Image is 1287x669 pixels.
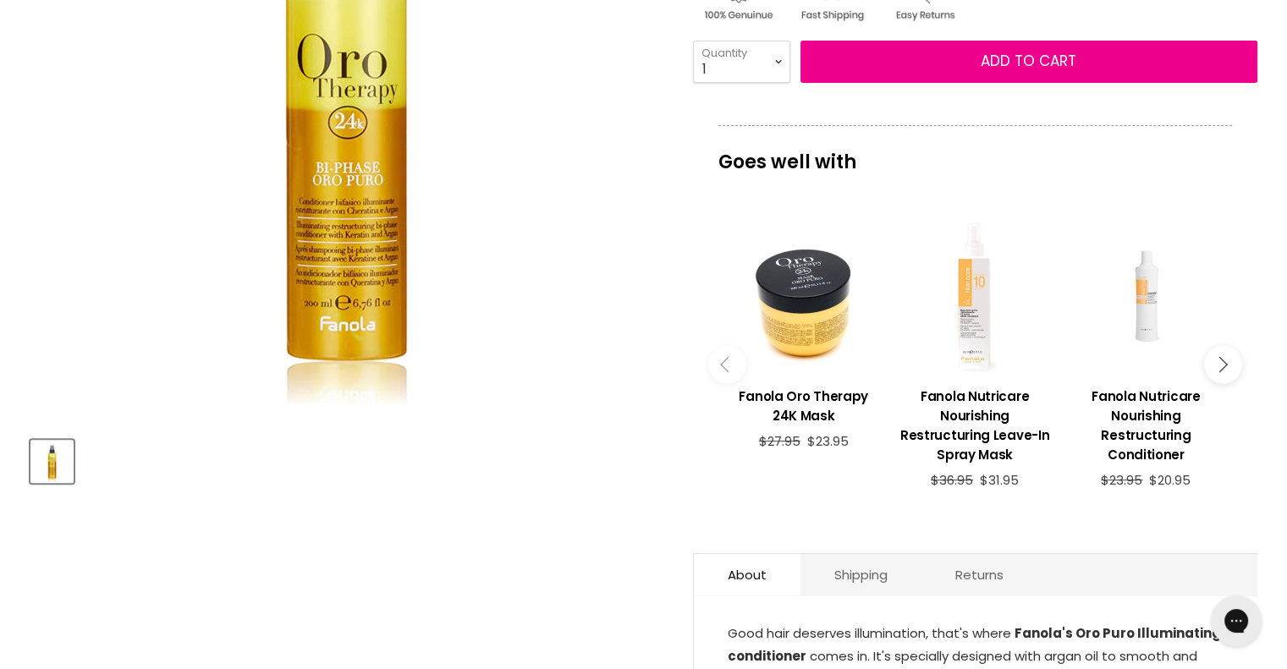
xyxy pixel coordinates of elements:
[1069,374,1223,473] a: View product:Fanola Nutricare Nourishing Restructuring Conditioner
[718,125,1232,181] p: Goes well with
[980,471,1019,489] span: $31.95
[807,432,849,450] span: $23.95
[1149,471,1191,489] span: $20.95
[727,374,881,434] a: View product:Fanola Oro Therapy 24K Mask
[931,471,973,489] span: $36.95
[727,387,881,425] h3: Fanola Oro Therapy 24K Mask
[921,554,1037,595] a: Returns
[800,554,921,595] a: Shipping
[898,374,1052,473] a: View product:Fanola Nutricare Nourishing Restructuring Leave-In Spray Mask
[981,51,1076,71] span: Add to cart
[898,387,1052,464] h3: Fanola Nutricare Nourishing Restructuring Leave-In Spray Mask
[30,440,74,483] button: Fanola Oro Therapy 24K Illumate Bi Phase Leave-In Conditioner
[693,41,790,83] select: Quantity
[32,441,72,481] img: Fanola Oro Therapy 24K Illumate Bi Phase Leave-In Conditioner
[759,432,800,450] span: $27.95
[1069,387,1223,464] h3: Fanola Nutricare Nourishing Restructuring Conditioner
[28,435,665,483] div: Product thumbnails
[1202,589,1270,652] iframe: Gorgias live chat messenger
[694,554,800,595] a: About
[1101,471,1142,489] span: $23.95
[800,41,1257,83] button: Add to cart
